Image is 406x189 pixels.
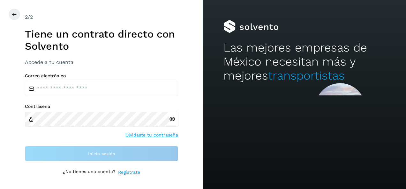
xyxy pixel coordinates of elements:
[125,132,178,138] a: Olvidaste tu contraseña
[25,146,178,161] button: Inicia sesión
[268,69,345,82] span: transportistas
[25,104,178,109] label: Contraseña
[88,151,115,156] span: Inicia sesión
[118,169,140,176] a: Regístrate
[63,169,116,176] p: ¿No tienes una cuenta?
[223,41,386,83] h2: Las mejores empresas de México necesitan más y mejores
[25,59,178,65] h3: Accede a tu cuenta
[25,73,178,79] label: Correo electrónico
[25,28,178,52] h1: Tiene un contrato directo con Solvento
